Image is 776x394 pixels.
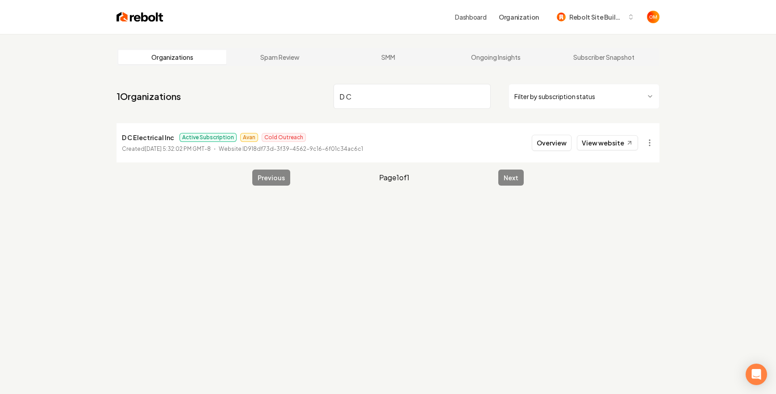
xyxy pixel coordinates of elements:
[532,135,572,151] button: Overview
[226,50,334,64] a: Spam Review
[117,90,181,103] a: 1Organizations
[118,50,226,64] a: Organizations
[334,50,442,64] a: SMM
[493,9,544,25] button: Organization
[746,364,767,385] div: Open Intercom Messenger
[557,12,566,21] img: Rebolt Site Builder
[577,135,638,150] a: View website
[569,12,624,22] span: Rebolt Site Builder
[219,145,363,153] p: Website ID 918df73d-3f39-4562-9c16-6f01c34ac6c1
[117,11,163,23] img: Rebolt Logo
[122,132,174,143] p: D C Electrical Inc
[647,11,659,23] img: Omar Molai
[550,50,658,64] a: Subscriber Snapshot
[240,133,258,142] span: Avan
[145,145,211,152] time: [DATE] 5:32:02 PM GMT-8
[262,133,306,142] span: Cold Outreach
[334,84,491,109] input: Search by name or ID
[179,133,237,142] span: Active Subscription
[455,12,486,21] a: Dashboard
[442,50,550,64] a: Ongoing Insights
[122,145,211,153] p: Created
[647,11,659,23] button: Open user button
[379,172,409,183] span: Page 1 of 1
